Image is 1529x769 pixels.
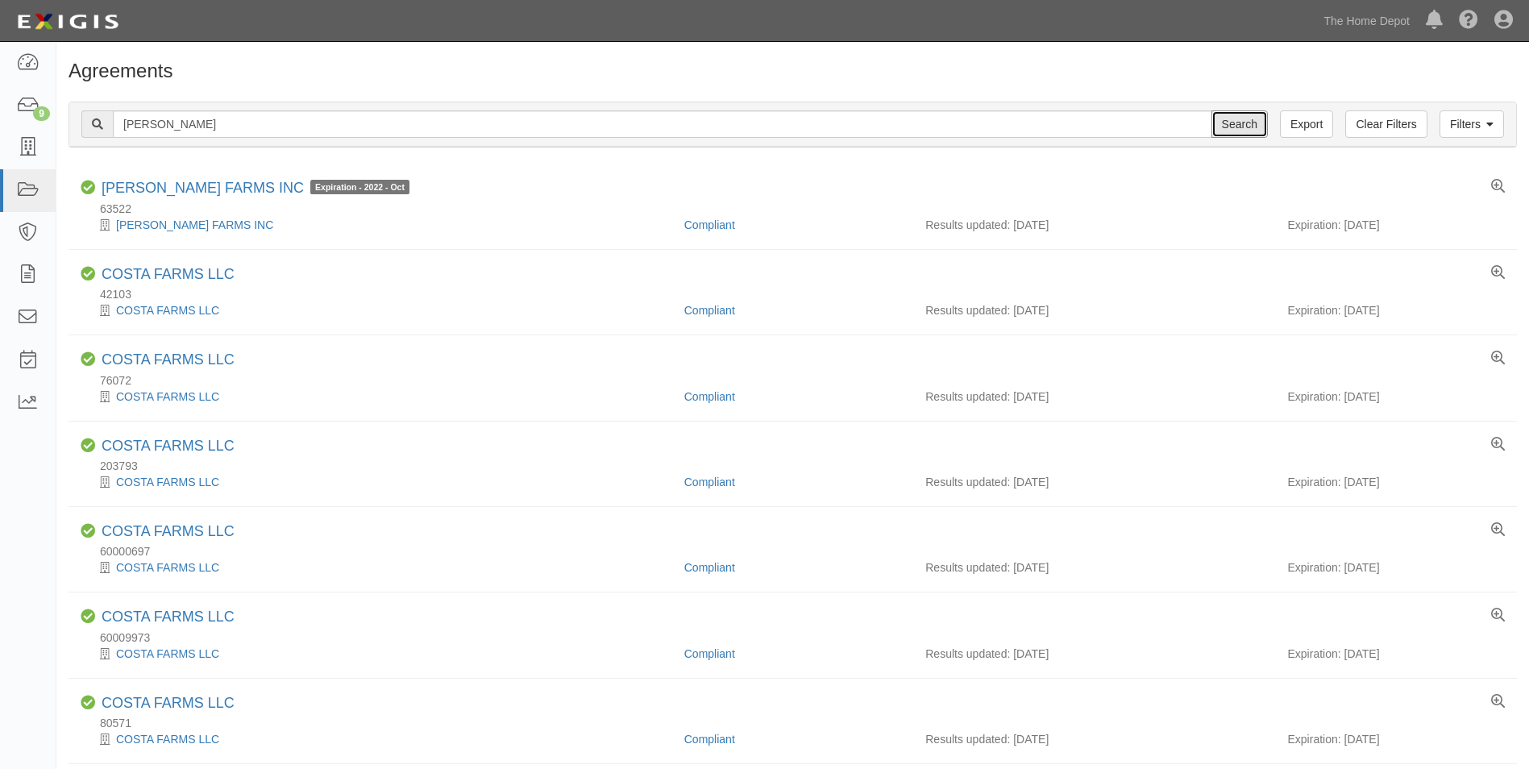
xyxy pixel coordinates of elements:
div: 42103 [81,286,1517,302]
div: Expiration: [DATE] [1287,646,1504,662]
a: Compliant [684,647,735,660]
a: COSTA FARMS LLC [102,351,235,368]
div: COSTA FARMS LLC [81,559,672,576]
a: Compliant [684,218,735,231]
div: 63522 [81,201,1517,217]
div: Expiration: [DATE] [1287,731,1504,747]
div: 9 [33,106,50,121]
div: Expiration: [DATE] [1287,302,1504,318]
a: COSTA FARMS LLC [102,266,235,282]
span: Expiration - 2022 - Oct [310,180,409,194]
i: Help Center - Complianz [1459,11,1478,31]
div: 203793 [81,458,1517,474]
a: COSTA FARMS LLC [116,304,219,317]
input: Search [1211,110,1268,138]
div: Expiration: [DATE] [1287,559,1504,576]
div: Results updated: [DATE] [925,646,1263,662]
div: 76072 [81,372,1517,389]
a: Compliant [684,390,735,403]
div: Results updated: [DATE] [925,559,1263,576]
div: COSTA FARMS LLC [81,646,672,662]
div: COSTA FARMS LLC [102,351,235,369]
a: Compliant [684,733,735,746]
div: COSTA FARMS LLC [102,266,235,284]
a: [PERSON_NAME] FARMS INC [116,218,273,231]
i: Compliant [81,609,95,624]
a: COSTA FARMS LLC [102,438,235,454]
a: COSTA FARMS LLC [116,476,219,488]
div: Results updated: [DATE] [925,302,1263,318]
a: [PERSON_NAME] FARMS INC [102,180,304,196]
a: COSTA FARMS LLC [116,647,219,660]
a: Compliant [684,561,735,574]
a: COSTA FARMS LLC [102,695,235,711]
a: View results summary [1491,266,1505,281]
i: Compliant [81,439,95,453]
a: COSTA FARMS LLC [116,390,219,403]
div: Expiration: [DATE] [1287,217,1504,233]
div: COSTA FARMS LLC [102,695,235,713]
img: logo-5460c22ac91f19d4615b14bd174203de0afe785f0fc80cf4dbbc73dc1793850b.png [12,7,123,36]
div: Results updated: [DATE] [925,389,1263,405]
div: COSTA FARMS LLC [81,474,672,490]
a: Export [1280,110,1333,138]
div: Expiration: [DATE] [1287,474,1504,490]
i: Compliant [81,352,95,367]
a: View results summary [1491,609,1505,623]
a: View results summary [1491,523,1505,538]
div: 60009973 [81,630,1517,646]
div: COSTA FARMS LLC [81,731,672,747]
a: COSTA FARMS LLC [102,609,235,625]
a: View results summary [1491,180,1505,194]
a: COSTA FARMS LLC [116,561,219,574]
a: The Home Depot [1315,5,1418,37]
div: Expiration: [DATE] [1287,389,1504,405]
a: Clear Filters [1345,110,1427,138]
div: COSTA FARMS LLC [102,523,235,541]
div: COSTA FARMS LLC [81,389,672,405]
a: View results summary [1491,351,1505,366]
a: Compliant [684,476,735,488]
div: ACOSTA FARMS INC [81,217,672,233]
div: ACOSTA FARMS INC [102,180,409,197]
div: Results updated: [DATE] [925,217,1263,233]
i: Compliant [81,267,95,281]
input: Search [113,110,1212,138]
a: Compliant [684,304,735,317]
div: 60000697 [81,543,1517,559]
div: COSTA FARMS LLC [81,302,672,318]
a: COSTA FARMS LLC [102,523,235,539]
div: COSTA FARMS LLC [102,438,235,455]
div: COSTA FARMS LLC [102,609,235,626]
div: Results updated: [DATE] [925,731,1263,747]
i: Compliant [81,181,95,195]
div: 80571 [81,715,1517,731]
a: View results summary [1491,695,1505,709]
div: Results updated: [DATE] [925,474,1263,490]
h1: Agreements [69,60,1517,81]
a: COSTA FARMS LLC [116,733,219,746]
a: Filters [1440,110,1504,138]
i: Compliant [81,696,95,710]
i: Compliant [81,524,95,538]
a: View results summary [1491,438,1505,452]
